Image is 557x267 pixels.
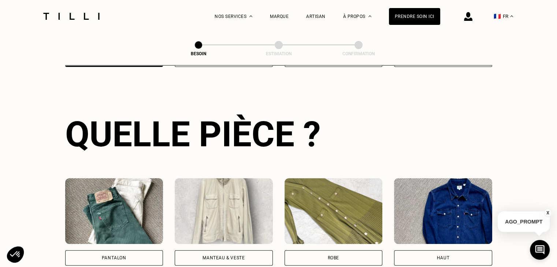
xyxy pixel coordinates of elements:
[494,13,501,20] span: 🇫🇷
[162,51,235,56] div: Besoin
[510,15,513,17] img: menu déroulant
[102,256,126,260] div: Pantalon
[322,51,395,56] div: Confirmation
[464,12,472,21] img: icône connexion
[203,256,245,260] div: Manteau & Veste
[437,256,449,260] div: Haut
[270,14,289,19] a: Marque
[285,178,383,244] img: Tilli retouche votre Robe
[389,8,440,25] a: Prendre soin ici
[368,15,371,17] img: Menu déroulant à propos
[498,211,550,232] p: AGO_PROMPT
[249,15,252,17] img: Menu déroulant
[65,114,492,155] div: Quelle pièce ?
[306,14,326,19] a: Artisan
[328,256,339,260] div: Robe
[65,178,163,244] img: Tilli retouche votre Pantalon
[41,13,102,20] img: Logo du service de couturière Tilli
[242,51,315,56] div: Estimation
[544,209,552,217] button: X
[394,178,492,244] img: Tilli retouche votre Haut
[175,178,273,244] img: Tilli retouche votre Manteau & Veste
